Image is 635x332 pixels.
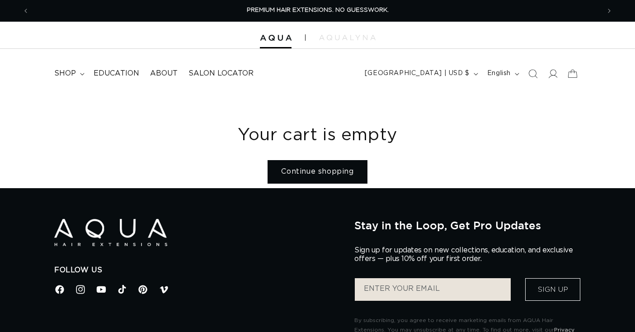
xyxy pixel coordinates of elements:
[54,266,341,275] h2: Follow Us
[150,69,178,78] span: About
[365,69,470,78] span: [GEOGRAPHIC_DATA] | USD $
[260,35,292,41] img: Aqua Hair Extensions
[188,69,254,78] span: Salon Locator
[268,160,367,183] a: Continue shopping
[94,69,139,78] span: Education
[16,2,36,19] button: Previous announcement
[247,7,389,13] span: PREMIUM HAIR EXTENSIONS. NO GUESSWORK.
[523,64,543,84] summary: Search
[49,63,88,84] summary: shop
[319,35,376,40] img: aqualyna.com
[525,278,580,301] button: Sign Up
[54,69,76,78] span: shop
[354,219,581,232] h2: Stay in the Loop, Get Pro Updates
[355,278,511,301] input: ENTER YOUR EMAIL
[599,2,619,19] button: Next announcement
[482,65,523,82] button: English
[354,246,580,263] p: Sign up for updates on new collections, education, and exclusive offers — plus 10% off your first...
[88,63,145,84] a: Education
[145,63,183,84] a: About
[54,219,167,247] img: Aqua Hair Extensions
[183,63,259,84] a: Salon Locator
[359,65,482,82] button: [GEOGRAPHIC_DATA] | USD $
[487,69,511,78] span: English
[54,124,581,147] h1: Your cart is empty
